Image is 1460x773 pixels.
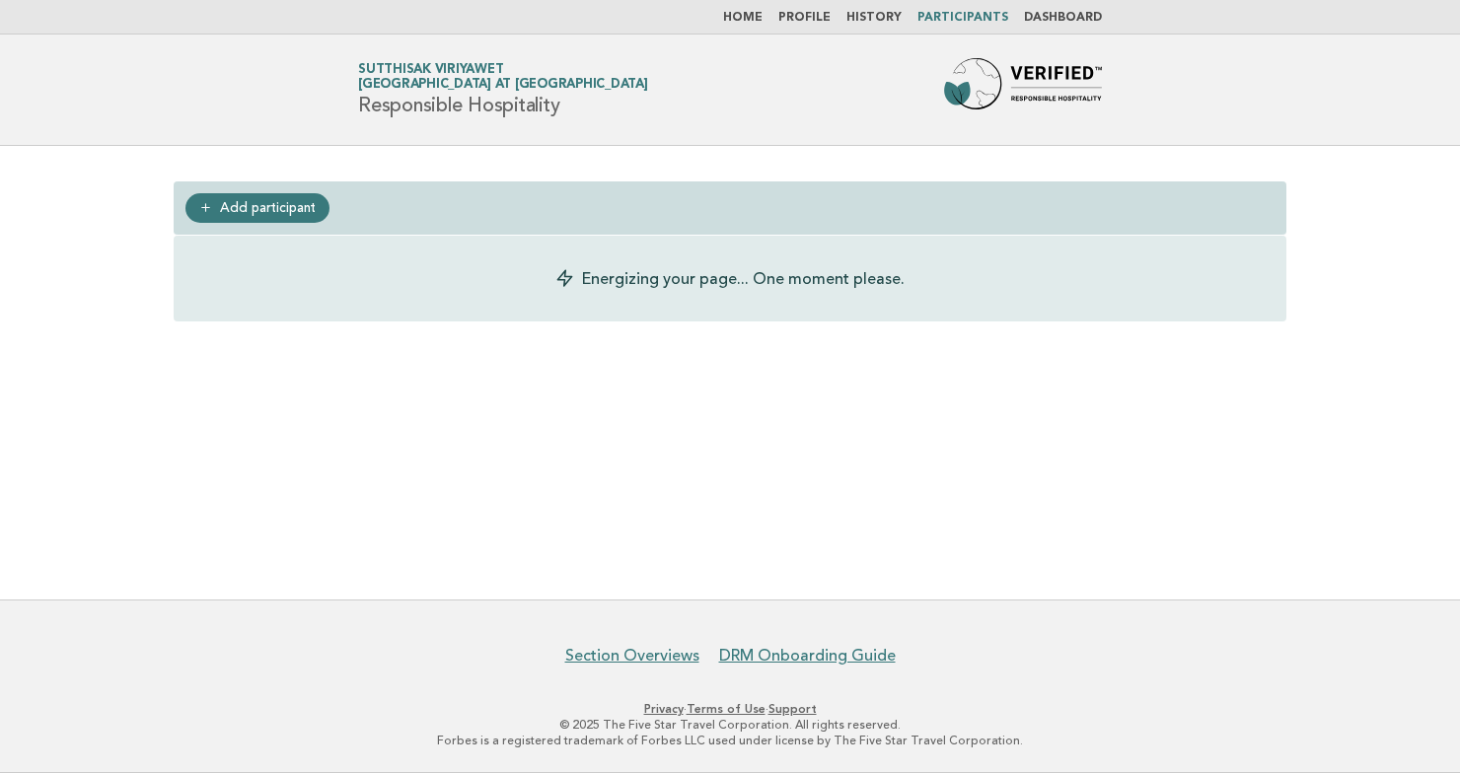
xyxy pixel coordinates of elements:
a: Section Overviews [565,646,699,666]
a: Profile [778,12,831,24]
p: · · [126,701,1334,717]
a: DRM Onboarding Guide [719,646,896,666]
a: Dashboard [1024,12,1102,24]
a: Terms of Use [687,702,766,716]
p: © 2025 The Five Star Travel Corporation. All rights reserved. [126,717,1334,733]
span: [GEOGRAPHIC_DATA] at [GEOGRAPHIC_DATA] [358,79,648,92]
img: Forbes Travel Guide [944,58,1102,121]
a: Add participant [185,193,329,223]
a: Home [723,12,763,24]
a: History [846,12,902,24]
p: Forbes is a registered trademark of Forbes LLC used under license by The Five Star Travel Corpora... [126,733,1334,748]
a: Sutthisak Viriyawet[GEOGRAPHIC_DATA] at [GEOGRAPHIC_DATA] [358,63,648,91]
a: Support [768,702,817,716]
p: Energizing your page... One moment please. [582,267,905,290]
h1: Responsible Hospitality [358,64,648,115]
a: Participants [917,12,1008,24]
a: Privacy [644,702,684,716]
